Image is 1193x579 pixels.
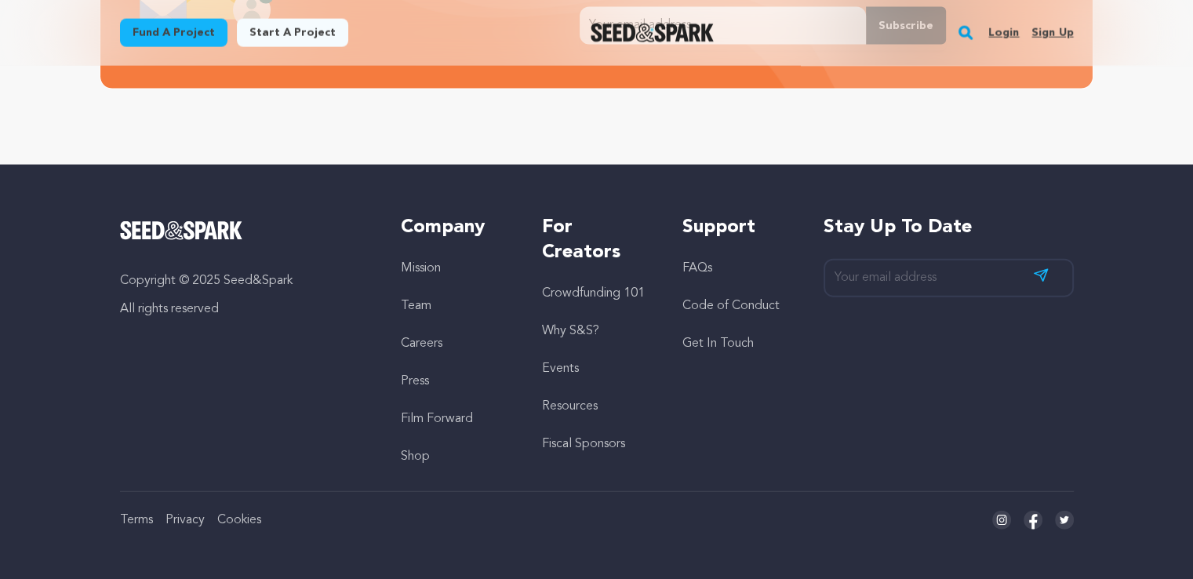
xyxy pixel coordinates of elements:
a: Shop [401,450,430,463]
a: Mission [401,262,441,275]
a: Fund a project [120,19,227,47]
h5: For Creators [542,215,651,265]
h5: Support [682,215,791,240]
a: Why S&S? [542,325,599,337]
h5: Stay up to date [824,215,1074,240]
a: Login [988,20,1019,46]
a: Start a project [237,19,348,47]
a: Terms [120,514,153,526]
a: Sign up [1031,20,1073,46]
img: Seed&Spark Logo Dark Mode [591,24,714,42]
a: Careers [401,337,442,350]
a: Crowdfunding 101 [542,287,645,300]
p: All rights reserved [120,300,370,319]
h5: Company [401,215,510,240]
p: Copyright © 2025 Seed&Spark [120,271,370,290]
a: Privacy [165,514,205,526]
input: Your email address [824,259,1074,297]
a: Code of Conduct [682,300,780,312]
a: Events [542,362,579,375]
a: FAQs [682,262,712,275]
a: Seed&Spark Homepage [120,221,370,240]
img: Seed&Spark Logo [120,221,243,240]
a: Seed&Spark Homepage [591,24,714,42]
a: Resources [542,400,598,413]
a: Team [401,300,431,312]
a: Press [401,375,429,388]
a: Fiscal Sponsors [542,438,625,450]
a: Film Forward [401,413,473,425]
a: Cookies [217,514,261,526]
a: Get In Touch [682,337,754,350]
